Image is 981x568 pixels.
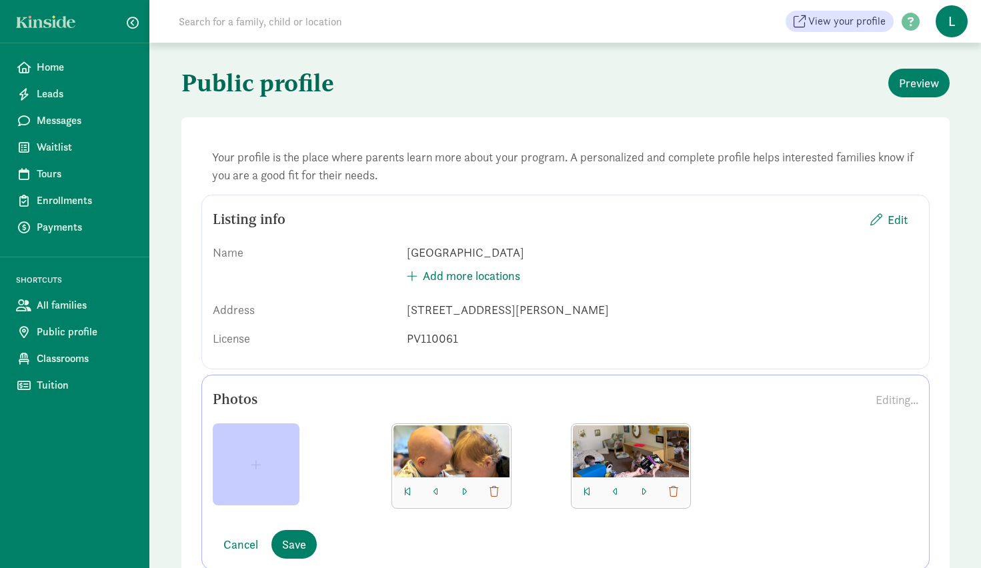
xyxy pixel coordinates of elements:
[282,535,306,553] span: Save
[5,372,144,399] a: Tuition
[407,243,918,261] div: [GEOGRAPHIC_DATA]
[37,351,133,367] span: Classrooms
[181,59,563,107] h1: Public profile
[213,243,396,290] div: Name
[5,214,144,241] a: Payments
[201,137,930,195] div: Your profile is the place where parents learn more about your program. A personalized and complet...
[37,219,133,235] span: Payments
[808,13,886,29] span: View your profile
[423,267,520,285] span: Add more locations
[37,297,133,313] span: All families
[5,319,144,345] a: Public profile
[37,166,133,182] span: Tours
[213,329,396,347] div: License
[899,74,939,92] span: Preview
[213,211,285,227] h5: Listing info
[876,391,918,409] div: Editing...
[213,530,269,559] button: Cancel
[37,193,133,209] span: Enrollments
[786,11,894,32] a: View your profile
[5,345,144,372] a: Classrooms
[407,301,918,319] div: [STREET_ADDRESS][PERSON_NAME]
[5,134,144,161] a: Waitlist
[888,69,950,97] button: Preview
[5,54,144,81] a: Home
[936,5,968,37] span: L
[888,211,908,229] span: Edit
[5,161,144,187] a: Tours
[37,324,133,340] span: Public profile
[37,139,133,155] span: Waitlist
[37,113,133,129] span: Messages
[271,530,317,559] button: Save
[5,107,144,134] a: Messages
[396,261,531,290] button: Add more locations
[171,8,545,35] input: Search for a family, child or location
[37,59,133,75] span: Home
[223,535,258,553] span: Cancel
[37,86,133,102] span: Leads
[5,292,144,319] a: All families
[213,301,396,319] div: Address
[5,81,144,107] a: Leads
[5,187,144,214] a: Enrollments
[407,329,918,347] div: PV110061
[914,504,981,568] iframe: Chat Widget
[37,377,133,393] span: Tuition
[860,205,918,234] button: Edit
[213,391,257,407] h5: Photos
